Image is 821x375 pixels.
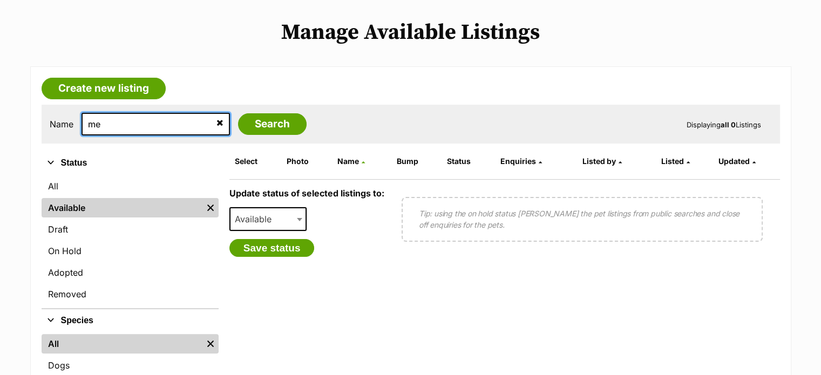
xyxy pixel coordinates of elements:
a: On Hold [42,241,219,261]
a: Listed [661,156,690,166]
a: All [42,176,219,196]
div: Status [42,174,219,308]
th: Select [230,153,281,170]
a: Updated [718,156,756,166]
span: translation missing: en.admin.listings.index.attributes.enquiries [500,156,536,166]
a: Available [42,198,202,217]
strong: all 0 [721,120,736,129]
label: Update status of selected listings to: [229,188,384,199]
a: Draft [42,220,219,239]
button: Save status [229,239,315,257]
input: Search [238,113,307,135]
a: Remove filter [202,198,219,217]
th: Photo [282,153,332,170]
a: Listed by [582,156,622,166]
span: Displaying Listings [687,120,761,129]
span: Available [229,207,307,231]
button: Status [42,156,219,170]
a: Create new listing [42,78,166,99]
span: Listed by [582,156,616,166]
span: Updated [718,156,750,166]
a: Removed [42,284,219,304]
a: All [42,334,202,353]
p: Tip: using the on hold status [PERSON_NAME] the pet listings from public searches and close off e... [419,208,745,230]
a: Dogs [42,356,219,375]
span: Listed [661,156,684,166]
span: Available [230,212,282,227]
span: Name [337,156,359,166]
a: Remove filter [202,334,219,353]
a: Enquiries [500,156,542,166]
a: Adopted [42,263,219,282]
th: Bump [392,153,442,170]
th: Status [443,153,495,170]
button: Species [42,313,219,328]
label: Name [50,119,73,129]
a: Name [337,156,365,166]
